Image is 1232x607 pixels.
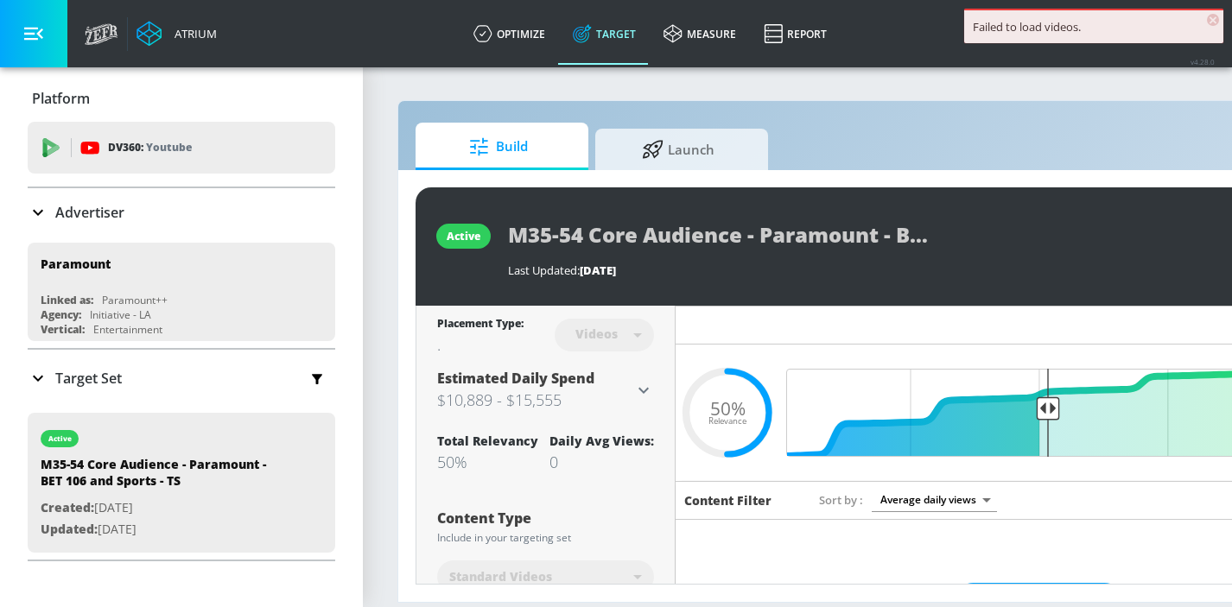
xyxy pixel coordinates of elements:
[41,456,283,497] div: M35-54 Core Audience - Paramount - BET 106 and Sports - TS
[973,19,1215,35] div: Failed to load videos.
[48,434,72,443] div: active
[437,433,538,449] div: Total Relevancy
[28,74,335,123] div: Platform
[549,433,654,449] div: Daily Avg Views:
[580,262,616,278] span: [DATE]
[41,497,283,519] p: [DATE]
[650,3,750,65] a: measure
[437,316,524,334] div: Placement Type:
[41,256,111,272] div: Paramount
[93,322,162,337] div: Entertainment
[449,568,552,585] span: Standard Videos
[819,492,863,508] span: Sort by
[437,388,633,412] h3: $10,889 - $15,555
[549,452,654,472] div: 0
[710,399,746,417] span: 50%
[90,307,151,322] div: Initiative - LA
[28,188,335,237] div: Advertiser
[28,413,335,553] div: activeM35-54 Core Audience - Paramount - BET 106 and Sports - TSCreated:[DATE]Updated:[DATE]
[567,326,626,341] div: Videos
[437,369,654,412] div: Estimated Daily Spend$10,889 - $15,555
[41,307,81,322] div: Agency:
[433,126,564,168] span: Build
[41,521,98,537] span: Updated:
[28,122,335,174] div: DV360: Youtube
[32,89,90,108] p: Platform
[437,511,654,525] div: Content Type
[41,322,85,337] div: Vertical:
[1191,57,1215,66] span: v 4.28.0
[102,293,168,307] div: Paramount++
[559,3,650,65] a: Target
[41,293,93,307] div: Linked as:
[750,3,841,65] a: Report
[28,350,335,407] div: Target Set
[137,21,217,47] a: Atrium
[55,369,122,388] p: Target Set
[146,138,192,156] p: Youtube
[41,499,94,515] span: Created:
[460,3,559,65] a: optimize
[1207,14,1219,26] span: ×
[437,533,654,543] div: Include in your targeting set
[55,203,124,222] p: Advertiser
[41,519,283,541] p: [DATE]
[613,129,744,170] span: Launch
[168,26,217,41] div: Atrium
[108,138,192,157] p: DV360:
[437,452,538,472] div: 50%
[447,229,480,243] div: active
[872,488,997,511] div: Average daily views
[708,417,746,426] span: Relevance
[437,369,594,388] span: Estimated Daily Spend
[28,243,335,341] div: ParamountLinked as:Paramount++Agency:Initiative - LAVertical:Entertainment
[684,492,772,509] h6: Content Filter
